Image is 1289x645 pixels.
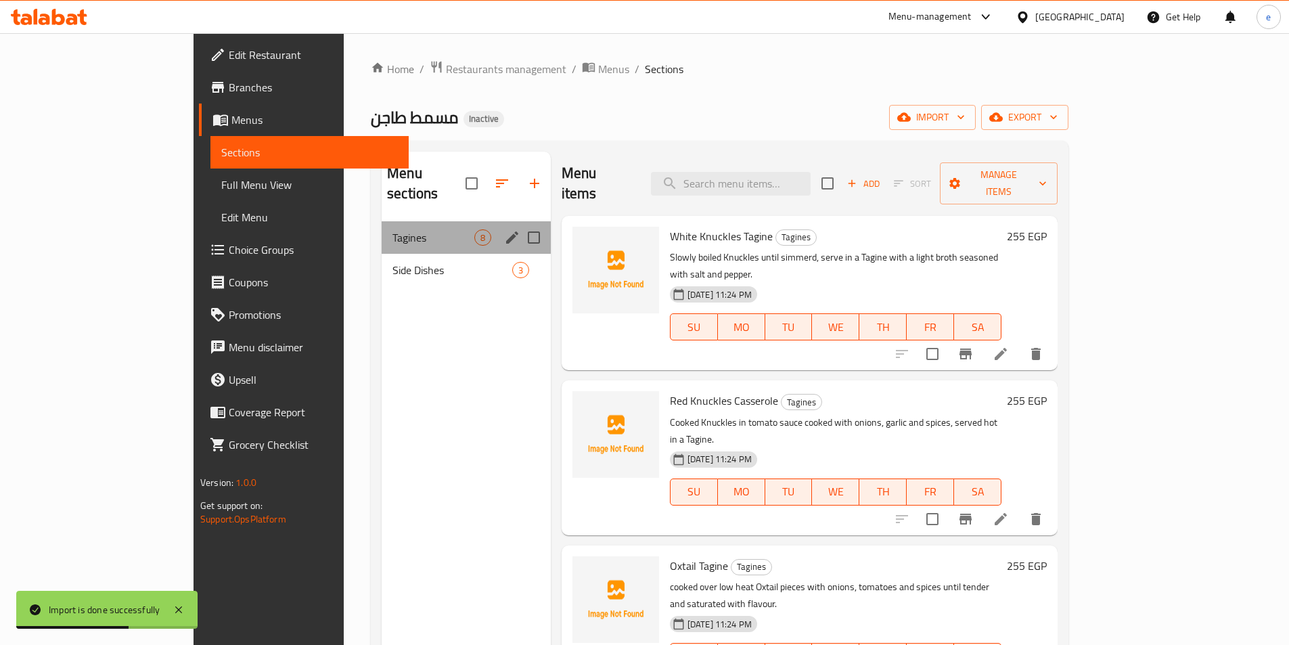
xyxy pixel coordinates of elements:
span: مسمط طاجن [371,102,458,133]
button: import [889,105,976,130]
span: Select section first [885,173,940,194]
span: 1.0.0 [235,474,256,491]
span: TU [771,482,807,502]
span: Tagines [782,395,821,410]
span: [DATE] 11:24 PM [682,288,757,301]
button: FR [907,479,954,506]
button: export [981,105,1068,130]
button: MO [718,479,765,506]
a: Menu disclaimer [199,331,409,363]
a: Edit menu item [993,511,1009,527]
span: Menus [231,112,398,128]
img: White Knuckles Tagine [572,227,659,313]
a: Menus [199,104,409,136]
a: Edit Restaurant [199,39,409,71]
button: SU [670,313,718,340]
span: 8 [475,231,491,244]
button: Add [842,173,885,194]
a: Sections [210,136,409,169]
span: Grocery Checklist [229,437,398,453]
a: Promotions [199,298,409,331]
h6: 255 EGP [1007,556,1047,575]
nav: Menu sections [382,216,551,292]
img: Oxtail Tagine [572,556,659,643]
span: Select section [813,169,842,198]
nav: breadcrumb [371,60,1068,78]
span: FR [912,482,949,502]
div: items [474,229,491,246]
span: TU [771,317,807,337]
button: Branch-specific-item [949,503,982,535]
a: Menus [582,60,629,78]
a: Branches [199,71,409,104]
button: Branch-specific-item [949,338,982,370]
span: Sections [221,144,398,160]
p: Slowly boiled Knuckles until simmerd, serve in a Tagine with a light broth seasoned with salt and... [670,249,1001,283]
span: MO [723,317,760,337]
span: Red Knuckles Casserole [670,391,778,411]
span: Tagines [776,229,816,245]
span: export [992,109,1058,126]
a: Upsell [199,363,409,396]
li: / [572,61,576,77]
div: [GEOGRAPHIC_DATA] [1035,9,1125,24]
span: Get support on: [200,497,263,514]
a: Coverage Report [199,396,409,428]
h6: 255 EGP [1007,391,1047,410]
span: Tagines [731,559,771,575]
button: TH [859,313,907,340]
h6: 255 EGP [1007,227,1047,246]
h2: Menu sections [387,163,466,204]
span: 3 [513,264,528,277]
button: delete [1020,503,1052,535]
span: Coverage Report [229,404,398,420]
img: Red Knuckles Casserole [572,391,659,478]
div: Side Dishes3 [382,254,551,286]
a: Grocery Checklist [199,428,409,461]
span: Oxtail Tagine [670,556,728,576]
button: FR [907,313,954,340]
span: [DATE] 11:24 PM [682,453,757,466]
span: SU [676,482,713,502]
a: Full Menu View [210,169,409,201]
div: Tagines8edit [382,221,551,254]
p: Cooked Knuckles in tomato sauce cooked with onions, garlic and spices, served hot in a Tagine. [670,414,1001,448]
span: Inactive [463,113,504,125]
span: Full Menu View [221,177,398,193]
h2: Menu items [562,163,635,204]
button: TH [859,479,907,506]
span: Add [845,176,882,192]
a: Choice Groups [199,233,409,266]
li: / [635,61,639,77]
button: Manage items [940,162,1058,204]
span: e [1266,9,1271,24]
span: Sections [645,61,683,77]
button: TU [765,479,813,506]
span: WE [817,482,854,502]
span: FR [912,317,949,337]
button: WE [812,313,859,340]
span: WE [817,317,854,337]
button: WE [812,479,859,506]
button: TU [765,313,813,340]
span: Select to update [918,340,947,368]
span: Manage items [951,166,1047,200]
span: Edit Menu [221,209,398,225]
span: Tagines [392,229,474,246]
div: items [512,262,529,278]
span: Coupons [229,274,398,290]
span: Side Dishes [392,262,512,278]
span: White Knuckles Tagine [670,226,773,246]
span: MO [723,482,760,502]
span: Restaurants management [446,61,566,77]
button: SU [670,479,718,506]
div: Menu-management [888,9,972,25]
a: Support.OpsPlatform [200,510,286,528]
span: Add item [842,173,885,194]
button: Add section [518,167,551,200]
button: MO [718,313,765,340]
div: Tagines [731,559,772,575]
a: Edit Menu [210,201,409,233]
